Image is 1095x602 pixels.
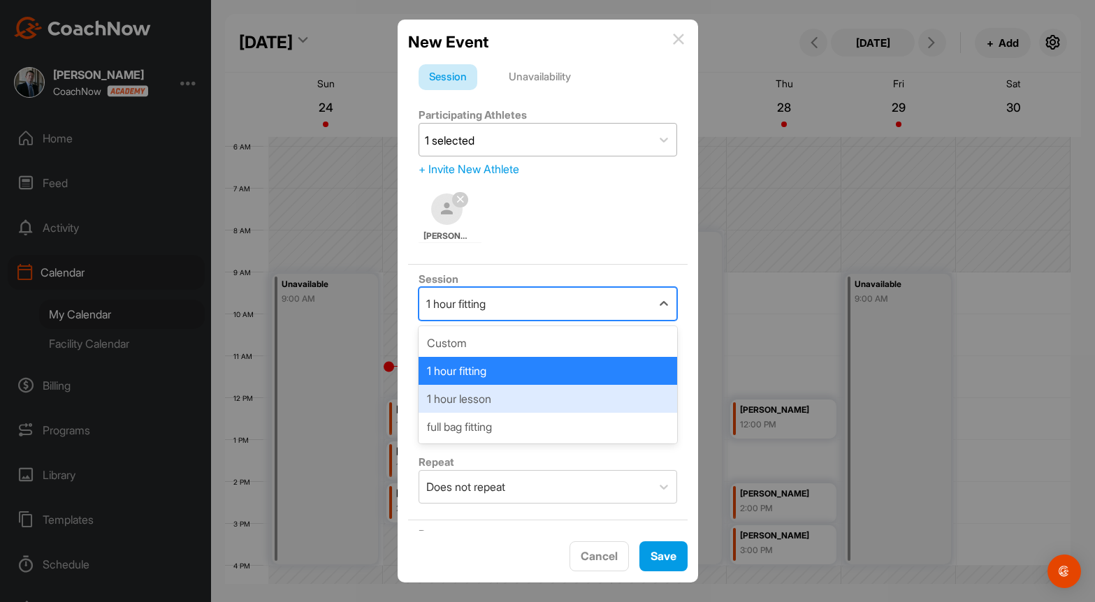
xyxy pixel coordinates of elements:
div: 1 selected [425,132,474,149]
label: Rate [419,527,442,541]
div: full bag fitting [419,413,677,441]
h2: New Event [408,30,488,54]
div: Open Intercom Messenger [1047,555,1081,588]
div: 1 hour fitting [419,357,677,385]
div: Custom [419,329,677,357]
span: [PERSON_NAME] [423,230,471,242]
div: 1 hour lesson [419,385,677,413]
div: Session [419,64,477,91]
div: 1 hour fitting [426,295,486,312]
label: Participating Athletes [419,108,527,122]
div: + Invite New Athlete [419,161,677,177]
label: Repeat [419,455,454,469]
img: info [673,34,684,45]
button: Save [639,541,688,571]
label: Session [419,272,458,286]
img: default-ef6cabf814de5a2bf16c804365e32c732080f9872bdf737d349900a9daf73cf9.png [431,193,463,225]
div: Unavailability [498,64,581,91]
div: Does not repeat [426,478,505,495]
button: Cancel [570,541,629,571]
